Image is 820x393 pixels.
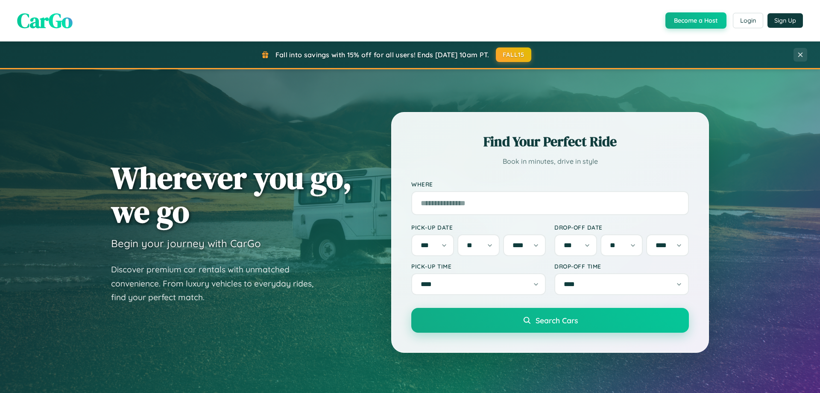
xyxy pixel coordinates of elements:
p: Discover premium car rentals with unmatched convenience. From luxury vehicles to everyday rides, ... [111,263,325,304]
label: Where [411,180,689,188]
h3: Begin your journey with CarGo [111,237,261,250]
button: FALL15 [496,47,532,62]
button: Sign Up [767,13,803,28]
span: CarGo [17,6,73,35]
button: Login [733,13,763,28]
label: Pick-up Time [411,263,546,270]
label: Pick-up Date [411,224,546,231]
span: Fall into savings with 15% off for all users! Ends [DATE] 10am PT. [275,50,489,59]
button: Search Cars [411,308,689,333]
p: Book in minutes, drive in style [411,155,689,168]
span: Search Cars [536,316,578,325]
button: Become a Host [665,12,726,29]
h1: Wherever you go, we go [111,161,352,228]
h2: Find Your Perfect Ride [411,132,689,151]
label: Drop-off Time [554,263,689,270]
label: Drop-off Date [554,224,689,231]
